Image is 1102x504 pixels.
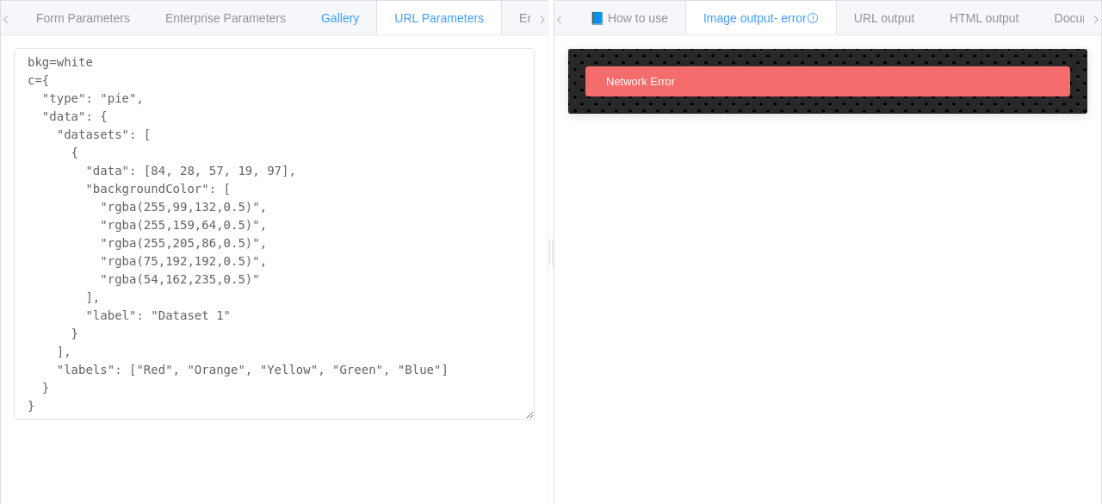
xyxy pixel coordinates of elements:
span: 📘 How to use [590,11,668,25]
span: URL Parameters [394,11,484,25]
span: Environments [519,11,593,25]
span: Form Parameters [36,11,130,25]
span: HTML output [950,11,1018,25]
span: URL output [854,11,914,25]
span: Gallery [321,11,359,25]
span: Enterprise Parameters [165,11,286,25]
span: Image output [703,11,819,25]
span: - error [774,11,819,25]
span: Network Error [606,75,675,88]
